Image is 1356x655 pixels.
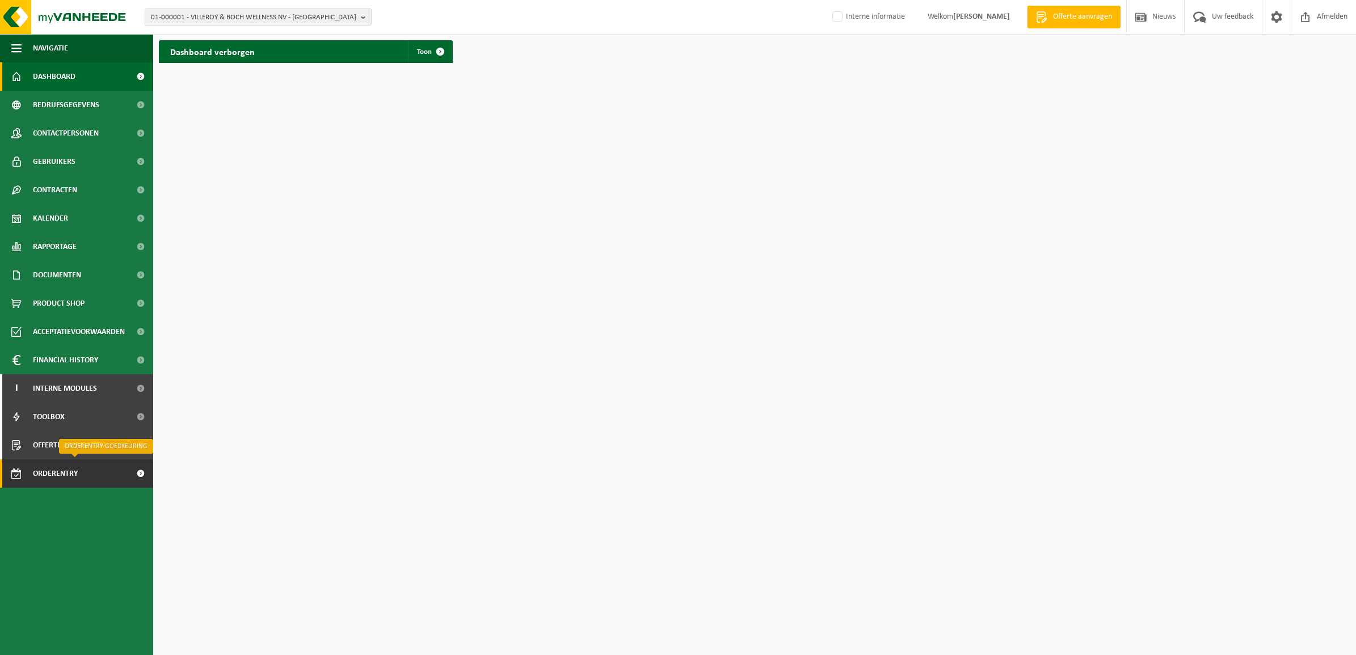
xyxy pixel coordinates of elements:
[33,34,68,62] span: Navigatie
[33,147,75,176] span: Gebruikers
[11,374,22,403] span: I
[33,176,77,204] span: Contracten
[33,261,81,289] span: Documenten
[33,289,85,318] span: Product Shop
[33,119,99,147] span: Contactpersonen
[830,9,905,26] label: Interne informatie
[33,431,105,459] span: Offerte aanvragen
[33,62,75,91] span: Dashboard
[145,9,372,26] button: 01-000001 - VILLEROY & BOCH WELLNESS NV - [GEOGRAPHIC_DATA]
[33,204,68,233] span: Kalender
[33,233,77,261] span: Rapportage
[33,318,125,346] span: Acceptatievoorwaarden
[1027,6,1121,28] a: Offerte aanvragen
[953,12,1010,21] strong: [PERSON_NAME]
[33,346,98,374] span: Financial History
[33,91,99,119] span: Bedrijfsgegevens
[408,40,452,63] a: Toon
[1050,11,1115,23] span: Offerte aanvragen
[33,403,65,431] span: Toolbox
[159,40,266,62] h2: Dashboard verborgen
[33,374,97,403] span: Interne modules
[151,9,356,26] span: 01-000001 - VILLEROY & BOCH WELLNESS NV - [GEOGRAPHIC_DATA]
[417,48,432,56] span: Toon
[33,459,128,488] span: Orderentry Goedkeuring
